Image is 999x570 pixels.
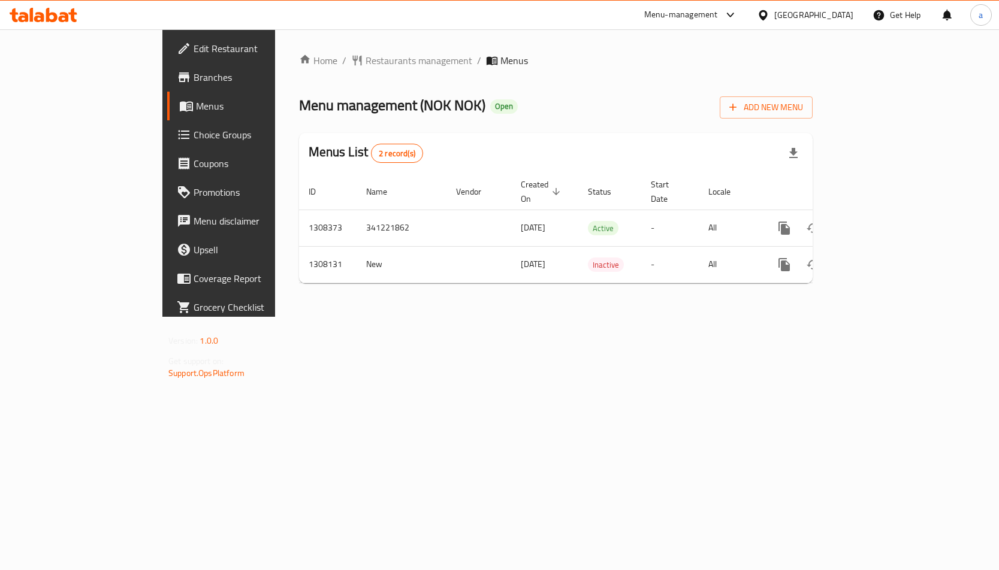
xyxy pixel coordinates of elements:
[167,207,329,235] a: Menu disclaimer
[770,250,799,279] button: more
[194,128,319,142] span: Choice Groups
[651,177,684,206] span: Start Date
[299,92,485,119] span: Menu management ( NOK NOK )
[357,246,446,283] td: New
[194,214,319,228] span: Menu disclaimer
[979,8,983,22] span: a
[456,184,497,199] span: Vendor
[720,96,813,119] button: Add New Menu
[366,184,403,199] span: Name
[194,156,319,171] span: Coupons
[167,235,329,264] a: Upsell
[372,148,422,159] span: 2 record(s)
[708,184,746,199] span: Locale
[699,246,760,283] td: All
[588,258,624,272] span: Inactive
[644,8,718,22] div: Menu-management
[521,220,545,235] span: [DATE]
[799,214,828,242] button: Change Status
[342,53,346,68] li: /
[167,63,329,92] a: Branches
[194,271,319,286] span: Coverage Report
[588,222,618,235] span: Active
[588,221,618,235] div: Active
[196,99,319,113] span: Menus
[729,100,803,115] span: Add New Menu
[167,92,329,120] a: Menus
[194,185,319,199] span: Promotions
[167,264,329,293] a: Coverage Report
[168,333,198,348] span: Version:
[309,184,331,199] span: ID
[500,53,528,68] span: Menus
[641,246,699,283] td: -
[167,120,329,149] a: Choice Groups
[774,8,853,22] div: [GEOGRAPHIC_DATA]
[799,250,828,279] button: Change Status
[309,143,423,163] h2: Menus List
[490,101,518,111] span: Open
[299,174,895,283] table: enhanced table
[490,99,518,114] div: Open
[194,300,319,314] span: Grocery Checklist
[357,210,446,246] td: 341221862
[299,53,813,68] nav: breadcrumb
[699,210,760,246] td: All
[588,184,627,199] span: Status
[779,139,808,168] div: Export file
[371,144,423,163] div: Total records count
[641,210,699,246] td: -
[200,333,218,348] span: 1.0.0
[366,53,472,68] span: Restaurants management
[167,149,329,178] a: Coupons
[770,214,799,242] button: more
[477,53,481,68] li: /
[168,353,224,369] span: Get support on:
[167,178,329,207] a: Promotions
[167,293,329,322] a: Grocery Checklist
[194,242,319,257] span: Upsell
[194,70,319,84] span: Branches
[760,174,895,210] th: Actions
[521,177,564,206] span: Created On
[351,53,472,68] a: Restaurants management
[167,34,329,63] a: Edit Restaurant
[521,256,545,272] span: [DATE]
[194,41,319,56] span: Edit Restaurant
[168,365,245,381] a: Support.OpsPlatform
